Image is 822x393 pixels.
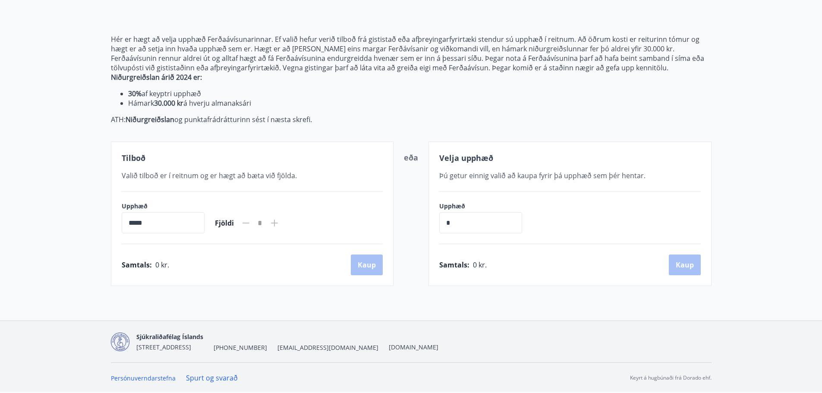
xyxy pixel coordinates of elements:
[111,115,712,124] p: ATH: og punktafrádrátturinn sést í næsta skrefi.
[154,98,183,108] strong: 30.000 kr
[439,153,493,163] span: Velja upphæð
[277,343,378,352] span: [EMAIL_ADDRESS][DOMAIN_NAME]
[214,343,267,352] span: [PHONE_NUMBER]
[122,202,205,211] label: Upphæð
[111,35,712,72] p: Hér er hægt að velja upphæð Ferðaávísunarinnar. Ef valið hefur verið tilboð frá gististað eða afþ...
[111,72,202,82] strong: Niðurgreiðslan árið 2024 er:
[122,153,145,163] span: Tilboð
[126,115,174,124] strong: Niðurgreiðslan
[122,260,152,270] span: Samtals :
[630,374,712,382] p: Keyrt á hugbúnaði frá Dorado ehf.
[215,218,234,228] span: Fjöldi
[136,343,191,351] span: [STREET_ADDRESS]
[473,260,487,270] span: 0 kr.
[155,260,169,270] span: 0 kr.
[186,373,238,383] a: Spurt og svarað
[128,89,142,98] strong: 30%
[111,333,129,351] img: d7T4au2pYIU9thVz4WmmUT9xvMNnFvdnscGDOPEg.png
[128,98,712,108] li: Hámark á hverju almanaksári
[122,171,297,180] span: Valið tilboð er í reitnum og er hægt að bæta við fjölda.
[128,89,712,98] li: af keyptri upphæð
[404,152,418,163] span: eða
[136,333,203,341] span: Sjúkraliðafélag Íslands
[439,171,646,180] span: Þú getur einnig valið að kaupa fyrir þá upphæð sem þér hentar.
[111,374,176,382] a: Persónuverndarstefna
[439,202,531,211] label: Upphæð
[439,260,469,270] span: Samtals :
[389,343,438,351] a: [DOMAIN_NAME]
